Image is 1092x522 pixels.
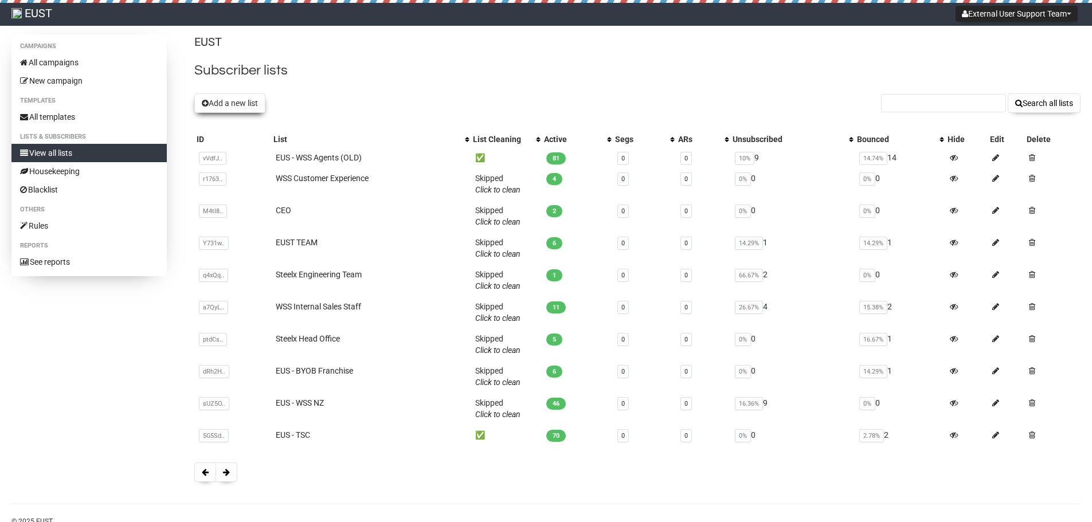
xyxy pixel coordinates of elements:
span: 14.29% [735,237,763,250]
th: Unsubscribed: No sort applied, activate to apply an ascending sort [730,131,855,147]
a: 0 [684,400,688,407]
a: Click to clean [475,217,520,226]
td: 0 [855,393,945,425]
span: 0% [859,269,875,282]
td: 0 [855,264,945,296]
span: Skipped [475,302,520,323]
span: 2.78% [859,429,884,442]
a: View all lists [11,144,167,162]
td: 14 [855,147,945,168]
span: 2 [546,205,562,217]
button: External User Support Team [956,6,1078,22]
td: 1 [855,360,945,393]
td: ✅ [471,147,542,168]
a: 0 [684,304,688,311]
span: 4 [546,173,562,185]
a: 0 [621,400,625,407]
div: Delete [1027,134,1078,145]
td: 4 [730,296,855,328]
div: List [273,134,459,145]
a: EUS - BYOB Franchise [276,366,353,375]
span: 0% [735,429,751,442]
a: 0 [621,432,625,439]
span: 0% [735,365,751,378]
span: 11 [546,301,566,313]
li: Lists & subscribers [11,130,167,144]
a: Steelx Head Office [276,334,340,343]
td: ✅ [471,425,542,445]
span: a7QyL.. [199,301,228,314]
li: Others [11,203,167,217]
td: 0 [730,328,855,360]
div: ARs [678,134,719,145]
a: 0 [621,368,625,375]
a: 0 [621,240,625,247]
button: Search all lists [1008,93,1081,113]
span: 14.29% [859,237,887,250]
a: Steelx Engineering Team [276,270,362,279]
a: 0 [621,304,625,311]
div: Active [544,134,602,145]
a: EUS - WSS NZ [276,398,324,407]
span: r1763.. [199,172,226,186]
span: 1 [546,269,562,281]
td: 1 [730,232,855,264]
a: Click to clean [475,378,520,387]
td: 0 [730,360,855,393]
span: 0% [735,333,751,346]
a: 0 [621,336,625,343]
a: Click to clean [475,410,520,419]
span: Skipped [475,270,520,291]
img: 9.png [11,8,22,18]
span: 10% [735,152,754,165]
a: Click to clean [475,346,520,355]
span: 14.74% [859,152,887,165]
span: 81 [546,152,566,164]
span: 0% [735,172,751,186]
span: 70 [546,430,566,442]
td: 1 [855,328,945,360]
div: Unsubscribed [733,134,843,145]
span: sUZ5O.. [199,397,229,410]
a: All campaigns [11,53,167,72]
a: 0 [621,207,625,215]
td: 2 [855,296,945,328]
th: Bounced: No sort applied, activate to apply an ascending sort [855,131,945,147]
a: Blacklist [11,180,167,199]
span: 14.29% [859,365,887,378]
a: All templates [11,108,167,126]
td: 0 [855,168,945,200]
h2: Subscriber lists [194,60,1081,81]
a: Click to clean [475,313,520,323]
a: Click to clean [475,249,520,258]
a: Click to clean [475,185,520,194]
a: 0 [684,272,688,279]
td: 9 [730,147,855,168]
td: 1 [855,232,945,264]
span: 16.67% [859,333,887,346]
span: dRh2H.. [199,365,229,378]
span: 5G5Sd.. [199,429,229,442]
a: EUST TEAM [276,238,318,247]
span: 46 [546,398,566,410]
a: 0 [684,336,688,343]
a: EUS - WSS Agents (OLD) [276,153,362,162]
a: WSS Customer Experience [276,174,369,183]
span: 0% [859,205,875,218]
span: vVdfJ.. [199,152,226,165]
span: 0% [859,397,875,410]
span: Y731w.. [199,237,229,250]
a: WSS Internal Sales Staff [276,302,361,311]
a: 0 [684,207,688,215]
a: 0 [684,368,688,375]
a: 0 [621,155,625,162]
span: Skipped [475,238,520,258]
th: ARs: No sort applied, activate to apply an ascending sort [676,131,731,147]
span: 66.67% [735,269,763,282]
td: 0 [730,200,855,232]
th: List Cleaning: No sort applied, activate to apply an ascending sort [471,131,542,147]
td: 0 [730,168,855,200]
td: 2 [730,264,855,296]
a: CEO [276,206,291,215]
span: ptdCs.. [199,333,227,346]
